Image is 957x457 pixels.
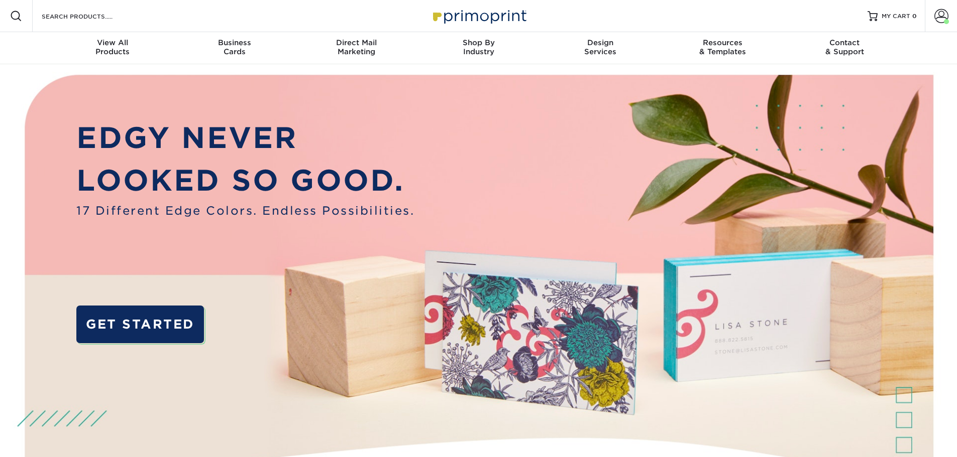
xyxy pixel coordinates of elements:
span: Shop By [417,38,540,47]
p: EDGY NEVER [76,116,414,160]
span: Resources [662,38,784,47]
span: 17 Different Edge Colors. Endless Possibilities. [76,202,414,219]
a: View AllProducts [52,32,174,64]
p: LOOKED SO GOOD. [76,159,414,202]
span: Business [173,38,295,47]
img: Primoprint [429,5,529,27]
a: DesignServices [540,32,662,64]
a: GET STARTED [76,306,203,343]
div: & Support [784,38,906,56]
div: Services [540,38,662,56]
a: Resources& Templates [662,32,784,64]
a: BusinessCards [173,32,295,64]
div: & Templates [662,38,784,56]
input: SEARCH PRODUCTS..... [41,10,139,22]
span: Contact [784,38,906,47]
div: Cards [173,38,295,56]
div: Industry [417,38,540,56]
span: Design [540,38,662,47]
a: Shop ByIndustry [417,32,540,64]
span: 0 [912,13,917,20]
a: Direct MailMarketing [295,32,417,64]
span: View All [52,38,174,47]
span: MY CART [882,12,910,21]
div: Marketing [295,38,417,56]
span: Direct Mail [295,38,417,47]
div: Products [52,38,174,56]
a: Contact& Support [784,32,906,64]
